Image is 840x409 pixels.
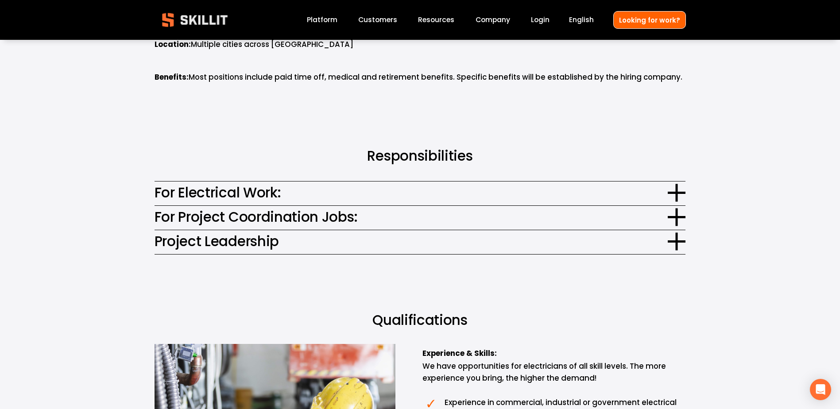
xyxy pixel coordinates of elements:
a: folder dropdown [418,14,454,26]
button: Project Leadership [155,230,686,254]
strong: Benefits: [155,71,189,84]
h2: Qualifications [177,311,663,329]
span: For Project Coordination Jobs: [155,207,668,228]
span: Resources [418,15,454,25]
button: For Electrical Work: [155,181,686,205]
strong: Location: [155,39,191,51]
button: For Project Coordination Jobs: [155,206,686,230]
strong: Experience & Skills: [422,347,497,360]
p: Most positions include paid time off, medical and retirement benefits. Specific benefits will be ... [155,71,686,84]
a: Platform [307,14,337,26]
a: Customers [358,14,397,26]
a: Login [531,14,550,26]
a: Company [476,14,510,26]
h2: Responsibilities [221,147,619,165]
span: English [569,15,594,25]
p: We have opportunities for electricians of all skill levels. The more experience you bring, the hi... [422,347,685,384]
img: Skillit [155,7,235,33]
span: For Electrical Work: [155,182,668,203]
p: Multiple cities across [GEOGRAPHIC_DATA] [155,39,686,51]
div: Open Intercom Messenger [810,379,831,400]
div: language picker [569,14,594,26]
span: Project Leadership [155,231,668,252]
a: Looking for work? [613,11,686,28]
